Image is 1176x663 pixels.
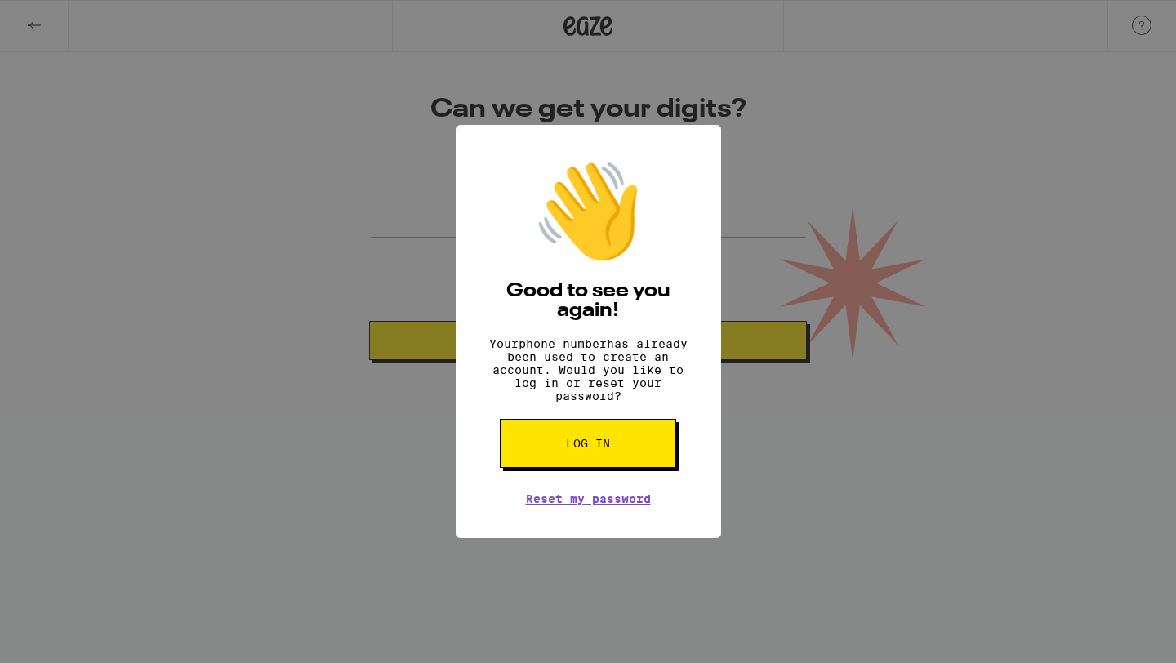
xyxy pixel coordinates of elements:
[500,419,676,468] button: Log in
[526,492,651,505] a: Reset my password
[566,438,610,449] span: Log in
[531,158,645,265] div: 👋
[480,282,697,321] h2: Good to see you again!
[480,337,697,403] p: Your phone number has already been used to create an account. Would you like to log in or reset y...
